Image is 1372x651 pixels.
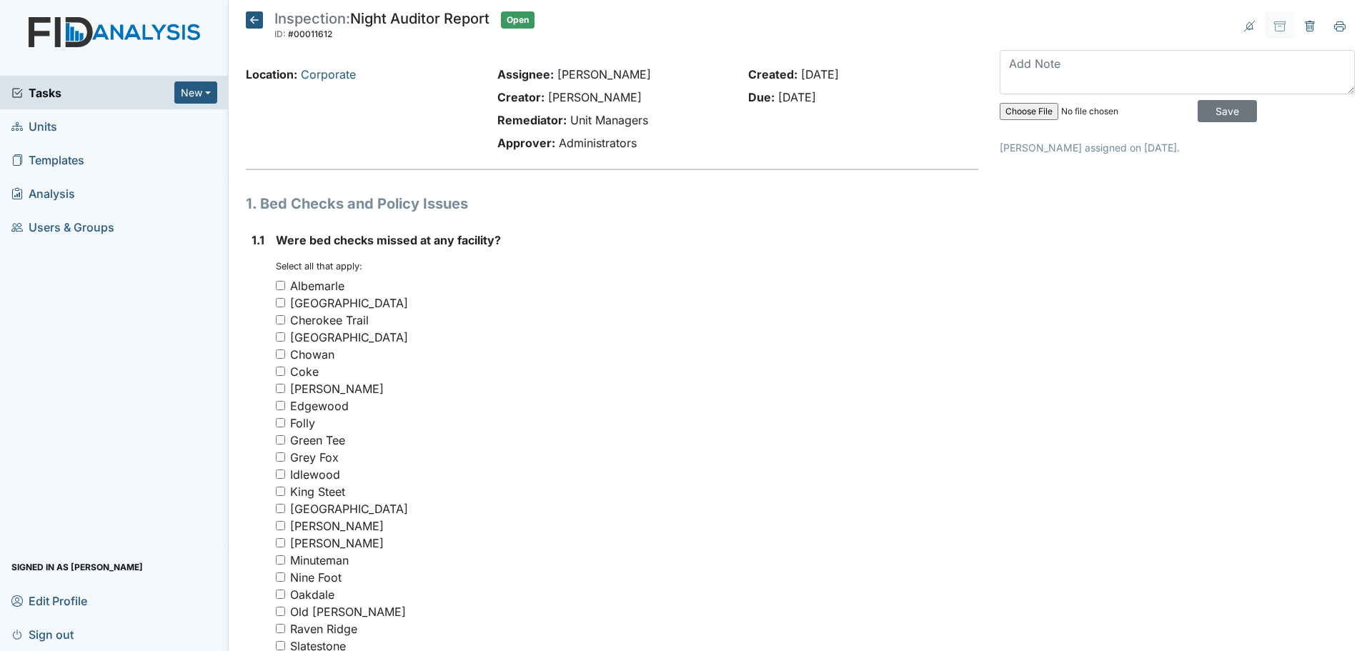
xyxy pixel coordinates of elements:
span: [PERSON_NAME] [548,90,642,104]
div: [PERSON_NAME] [290,517,384,535]
a: Corporate [301,67,356,81]
div: Minuteman [290,552,349,569]
span: Inspection: [274,10,350,27]
input: Idlewood [276,469,285,479]
span: Sign out [11,623,74,645]
input: Edgewood [276,401,285,410]
div: [GEOGRAPHIC_DATA] [290,294,408,312]
div: Folly [290,414,315,432]
input: Minuteman [276,555,285,565]
div: Coke [290,363,319,380]
strong: Location: [246,67,297,81]
span: [DATE] [801,67,839,81]
div: King Steet [290,483,345,500]
span: ID: [274,29,286,39]
input: Green Tee [276,435,285,444]
div: Night Auditor Report [274,11,489,43]
input: [PERSON_NAME] [276,384,285,393]
strong: Approver: [497,136,555,150]
input: [GEOGRAPHIC_DATA] [276,504,285,513]
button: New [174,81,217,104]
span: Signed in as [PERSON_NAME] [11,556,143,578]
div: Oakdale [290,586,334,603]
div: Cherokee Trail [290,312,369,329]
div: Raven Ridge [290,620,357,637]
span: Analysis [11,182,75,204]
strong: Assignee: [497,67,554,81]
a: Tasks [11,84,174,101]
div: Edgewood [290,397,349,414]
input: Folly [276,418,285,427]
input: Albemarle [276,281,285,290]
div: Old [PERSON_NAME] [290,603,406,620]
input: [GEOGRAPHIC_DATA] [276,332,285,342]
p: [PERSON_NAME] assigned on [DATE]. [1000,140,1355,155]
span: Templates [11,149,84,171]
span: Were bed checks missed at any facility? [276,233,501,247]
input: Grey Fox [276,452,285,462]
strong: Due: [748,90,775,104]
input: Old [PERSON_NAME] [276,607,285,616]
strong: Created: [748,67,797,81]
div: Nine Foot [290,569,342,586]
div: [PERSON_NAME] [290,535,384,552]
strong: Remediator: [497,113,567,127]
div: Green Tee [290,432,345,449]
span: #00011612 [288,29,332,39]
input: Oakdale [276,590,285,599]
span: Open [501,11,535,29]
label: 1.1 [252,232,264,249]
input: King Steet [276,487,285,496]
span: Edit Profile [11,590,87,612]
input: Nine Foot [276,572,285,582]
input: Coke [276,367,285,376]
span: Administrators [559,136,637,150]
span: [PERSON_NAME] [557,67,651,81]
div: [PERSON_NAME] [290,380,384,397]
small: Select all that apply: [276,261,362,272]
input: Slatestone [276,641,285,650]
div: Grey Fox [290,449,339,466]
div: Chowan [290,346,334,363]
input: Cherokee Trail [276,315,285,324]
span: [DATE] [778,90,816,104]
input: [PERSON_NAME] [276,521,285,530]
strong: Creator: [497,90,545,104]
span: Units [11,115,57,137]
div: Idlewood [290,466,340,483]
span: Users & Groups [11,216,114,238]
div: [GEOGRAPHIC_DATA] [290,500,408,517]
div: [GEOGRAPHIC_DATA] [290,329,408,346]
input: [PERSON_NAME] [276,538,285,547]
input: Save [1198,100,1257,122]
span: Unit Managers [570,113,648,127]
input: Chowan [276,349,285,359]
h1: 1. Bed Checks and Policy Issues [246,193,978,214]
input: [GEOGRAPHIC_DATA] [276,298,285,307]
div: Albemarle [290,277,344,294]
input: Raven Ridge [276,624,285,633]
